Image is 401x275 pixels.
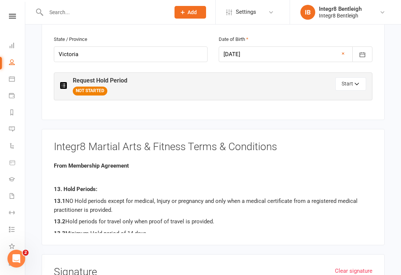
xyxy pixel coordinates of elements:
[319,12,362,19] div: Integr8 Bentleigh
[9,239,26,255] a: What's New
[73,77,127,84] h3: Request Hold Period
[54,217,372,226] p: Hold periods for travel only when proof of travel is provided.
[9,105,26,122] a: Reports
[7,250,25,268] iframe: Intercom live chat
[175,6,206,19] button: Add
[236,4,256,20] span: Settings
[44,7,165,17] input: Search...
[9,155,26,172] a: Product Sales
[54,230,65,237] b: 13.3
[23,250,29,256] span: 2
[9,55,26,71] a: People
[73,87,107,96] span: NOT STARTED
[188,9,197,15] span: Add
[54,36,87,43] label: State / Province
[54,218,65,225] b: 13.2
[54,229,372,238] p: Minimum Hold period of 14 days.
[54,186,97,192] b: 13. Hold Periods:
[9,88,26,105] a: Payments
[9,38,26,55] a: Dashboard
[319,6,362,12] div: Integr8 Bentleigh
[335,77,366,91] button: Start
[300,5,315,20] div: IB
[54,198,65,204] b: 13.1
[54,162,129,169] b: From Membership Agreement
[9,71,26,88] a: Calendar
[342,49,345,58] a: ×
[54,141,372,153] h3: Integr8 Martial Arts & Fitness Terms & Conditions
[219,36,248,43] label: Date of Birth
[54,197,372,214] p: NO Hold periods except for medical, Injury or pregnancy and only when a medical certificate from ...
